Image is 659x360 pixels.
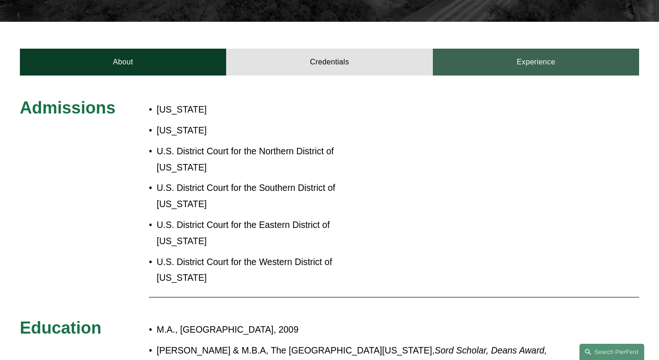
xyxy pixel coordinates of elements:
p: U.S. District Court for the Northern District of [US_STATE] [157,143,381,176]
span: Admissions [20,98,116,117]
a: Search this site [579,344,644,360]
p: M.A., [GEOGRAPHIC_DATA], 2009 [157,322,562,338]
p: U.S. District Court for the Southern District of [US_STATE] [157,180,381,212]
p: U.S. District Court for the Western District of [US_STATE] [157,254,381,286]
span: Education [20,318,102,337]
a: Credentials [226,49,433,76]
p: [US_STATE] [157,122,381,139]
a: About [20,49,227,76]
a: Experience [433,49,640,76]
p: [US_STATE] [157,101,381,118]
p: U.S. District Court for the Eastern District of [US_STATE] [157,217,381,249]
